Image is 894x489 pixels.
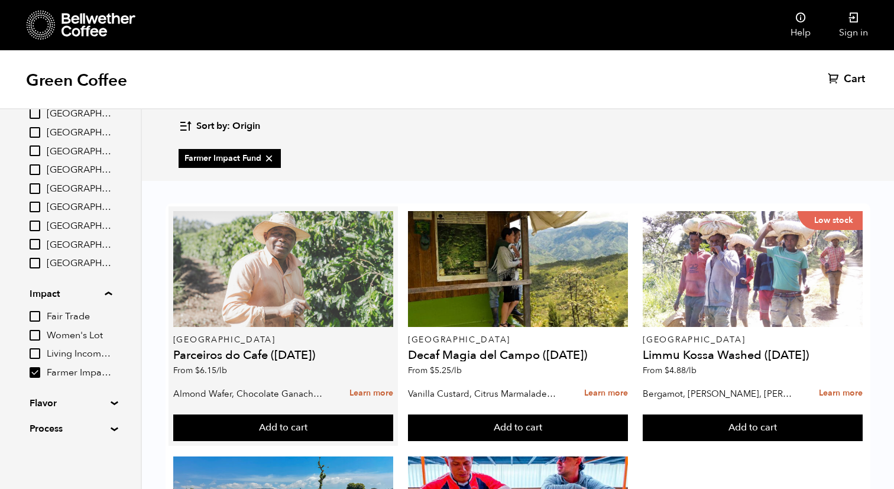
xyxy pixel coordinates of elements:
[30,287,112,301] summary: Impact
[408,414,628,442] button: Add to cart
[30,311,40,322] input: Fair Trade
[643,414,863,442] button: Add to cart
[47,257,112,270] span: [GEOGRAPHIC_DATA]
[47,164,112,177] span: [GEOGRAPHIC_DATA]
[173,349,393,361] h4: Parceiros do Cafe ([DATE])
[30,396,111,410] summary: Flavor
[665,365,697,376] bdi: 4.88
[30,239,40,250] input: [GEOGRAPHIC_DATA]
[47,145,112,158] span: [GEOGRAPHIC_DATA]
[47,127,112,140] span: [GEOGRAPHIC_DATA]
[430,365,435,376] span: $
[584,381,628,406] a: Learn more
[184,153,275,164] span: Farmer Impact Fund
[30,258,40,268] input: [GEOGRAPHIC_DATA]
[844,72,865,86] span: Cart
[30,164,40,175] input: [GEOGRAPHIC_DATA]
[47,310,112,323] span: Fair Trade
[451,365,462,376] span: /lb
[47,201,112,214] span: [GEOGRAPHIC_DATA]
[643,211,863,327] a: Low stock
[30,330,40,341] input: Women's Lot
[47,108,112,121] span: [GEOGRAPHIC_DATA]
[30,348,40,359] input: Living Income Pricing
[173,336,393,344] p: [GEOGRAPHIC_DATA]
[30,221,40,231] input: [GEOGRAPHIC_DATA]
[173,365,227,376] span: From
[30,422,111,436] summary: Process
[47,183,112,196] span: [GEOGRAPHIC_DATA]
[643,365,697,376] span: From
[179,112,260,140] button: Sort by: Origin
[408,336,628,344] p: [GEOGRAPHIC_DATA]
[643,336,863,344] p: [GEOGRAPHIC_DATA]
[819,381,863,406] a: Learn more
[30,127,40,138] input: [GEOGRAPHIC_DATA]
[408,349,628,361] h4: Decaf Magia del Campo ([DATE])
[30,202,40,212] input: [GEOGRAPHIC_DATA]
[30,108,40,119] input: [GEOGRAPHIC_DATA]
[47,329,112,342] span: Women's Lot
[195,365,227,376] bdi: 6.15
[173,385,323,403] p: Almond Wafer, Chocolate Ganache, Bing Cherry
[643,349,863,361] h4: Limmu Kossa Washed ([DATE])
[408,365,462,376] span: From
[173,414,393,442] button: Add to cart
[798,211,863,230] p: Low stock
[195,365,200,376] span: $
[430,365,462,376] bdi: 5.25
[30,145,40,156] input: [GEOGRAPHIC_DATA]
[686,365,697,376] span: /lb
[30,367,40,378] input: Farmer Impact Fund
[665,365,669,376] span: $
[216,365,227,376] span: /lb
[30,183,40,194] input: [GEOGRAPHIC_DATA]
[408,385,558,403] p: Vanilla Custard, Citrus Marmalade, Caramel
[47,239,112,252] span: [GEOGRAPHIC_DATA]
[349,381,393,406] a: Learn more
[828,72,868,86] a: Cart
[196,120,260,133] span: Sort by: Origin
[26,70,127,91] h1: Green Coffee
[643,385,792,403] p: Bergamot, [PERSON_NAME], [PERSON_NAME]
[47,220,112,233] span: [GEOGRAPHIC_DATA]
[47,348,112,361] span: Living Income Pricing
[47,367,112,380] span: Farmer Impact Fund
